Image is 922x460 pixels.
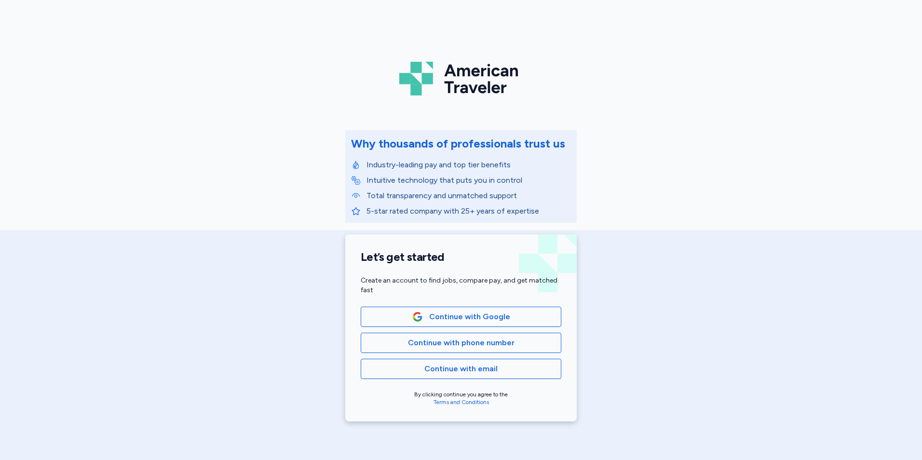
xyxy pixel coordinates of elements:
[366,159,571,171] p: Industry-leading pay and top tier benefits
[361,276,561,295] div: Create an account to find jobs, compare pay, and get matched fast
[361,307,561,327] button: Google LogoContinue with Google
[412,311,423,322] img: Google Logo
[366,205,571,217] p: 5-star rated company with 25+ years of expertise
[361,391,561,406] div: By clicking continue you agree to the
[361,250,561,264] h1: Let’s get started
[408,337,515,349] span: Continue with phone number
[351,136,565,151] div: Why thousands of professionals trust us
[361,333,561,353] button: Continue with phone number
[361,359,561,379] button: Continue with email
[424,363,498,375] span: Continue with email
[434,399,489,406] a: Terms and Conditions
[366,175,571,186] p: Intuitive technology that puts you in control
[399,58,523,99] img: Logo
[366,190,571,202] p: Total transparency and unmatched support
[429,311,510,323] span: Continue with Google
